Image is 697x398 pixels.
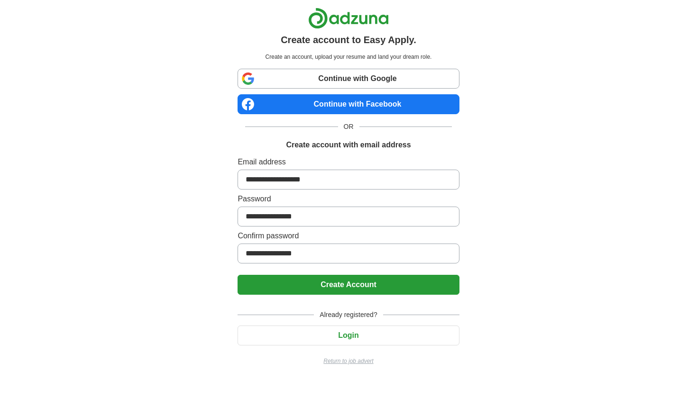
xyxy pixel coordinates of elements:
label: Password [238,193,459,205]
span: OR [338,122,359,132]
a: Return to job advert [238,357,459,365]
button: Login [238,326,459,345]
button: Create Account [238,275,459,295]
h1: Create account to Easy Apply. [281,33,416,47]
img: Adzuna logo [308,8,389,29]
a: Continue with Google [238,69,459,89]
a: Login [238,331,459,339]
a: Continue with Facebook [238,94,459,114]
label: Email address [238,156,459,168]
span: Already registered? [314,310,383,320]
h1: Create account with email address [286,139,411,151]
p: Create an account, upload your resume and land your dream role. [239,53,457,61]
label: Confirm password [238,230,459,242]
